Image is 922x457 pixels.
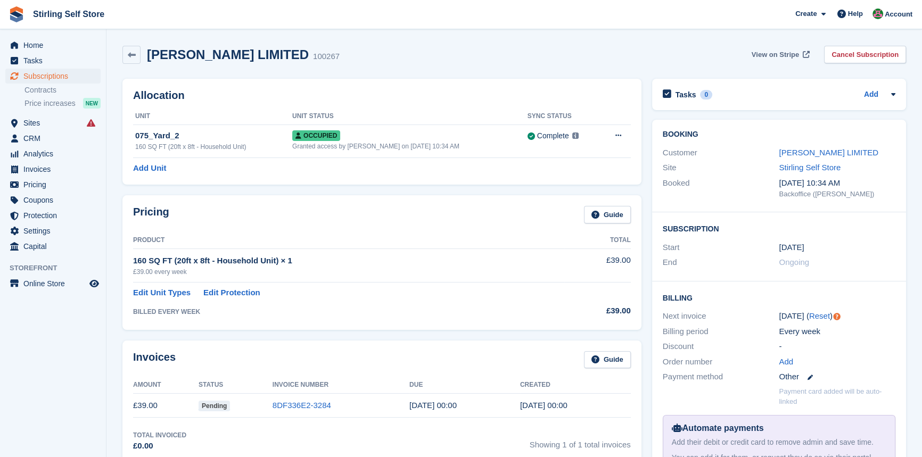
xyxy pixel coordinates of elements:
div: £39.00 every week [133,267,564,277]
th: Unit [133,108,292,125]
time: 2025-08-07 23:00:00 UTC [779,242,804,254]
div: [DATE] 10:34 AM [779,177,895,189]
span: Tasks [23,53,87,68]
div: Site [663,162,779,174]
th: Due [409,377,520,394]
h2: Booking [663,130,895,139]
a: menu [5,208,101,223]
span: Capital [23,239,87,254]
th: Status [199,377,273,394]
span: Showing 1 of 1 total invoices [530,430,631,452]
span: CRM [23,131,87,146]
div: Tooltip anchor [832,312,842,321]
td: £39.00 [133,394,199,418]
th: Product [133,232,564,249]
span: Settings [23,223,87,238]
div: 160 SQ FT (20ft x 8ft - Household Unit) × 1 [133,255,564,267]
a: menu [5,146,101,161]
div: Next invoice [663,310,779,322]
div: Add their debit or credit card to remove admin and save time. [672,437,886,448]
h2: Tasks [676,90,696,99]
span: Pending [199,401,230,411]
div: - [779,340,895,353]
span: Storefront [10,263,106,273]
th: Sync Status [528,108,599,125]
div: £39.00 [564,305,630,317]
a: 8DF336E2-3284 [273,401,331,410]
span: View on Stripe [752,49,799,60]
div: Granted access by [PERSON_NAME] on [DATE] 10:34 AM [292,142,528,151]
time: 2025-08-08 23:00:00 UTC [409,401,457,410]
a: menu [5,177,101,192]
div: Other [779,371,895,383]
div: 0 [700,90,712,99]
td: £39.00 [564,248,630,282]
a: menu [5,53,101,68]
div: End [663,256,779,269]
a: Preview store [88,277,101,290]
a: menu [5,162,101,177]
span: Analytics [23,146,87,161]
div: BILLED EVERY WEEK [133,307,564,317]
span: Invoices [23,162,87,177]
div: Automate payments [672,422,886,435]
h2: Subscription [663,223,895,234]
div: NEW [83,98,101,109]
span: Home [23,38,87,53]
div: Order number [663,356,779,368]
span: Pricing [23,177,87,192]
h2: Allocation [133,89,631,102]
time: 2025-08-07 23:00:57 UTC [520,401,567,410]
a: menu [5,38,101,53]
img: Lucy [872,9,883,19]
a: Edit Protection [203,287,260,299]
div: Customer [663,147,779,159]
span: Help [848,9,863,19]
a: Stirling Self Store [779,163,841,172]
div: Total Invoiced [133,430,186,440]
a: Reset [809,311,830,320]
i: Smart entry sync failures have occurred [87,119,95,127]
span: Create [795,9,817,19]
th: Total [564,232,630,249]
span: Protection [23,208,87,223]
div: Start [663,242,779,254]
th: Created [520,377,631,394]
img: icon-info-grey-7440780725fd019a000dd9b08b2336e03edf1995a4989e88bcd33f0948082b44.svg [572,132,579,139]
div: Complete [537,130,569,142]
span: Subscriptions [23,69,87,84]
div: £0.00 [133,440,186,452]
a: Guide [584,206,631,223]
div: Discount [663,340,779,353]
p: Payment card added will be auto-linked [779,386,895,407]
a: menu [5,193,101,207]
th: Unit Status [292,108,528,125]
div: Booked [663,177,779,200]
span: Sites [23,115,87,130]
a: Guide [584,351,631,369]
a: View on Stripe [747,46,812,63]
div: [DATE] ( ) [779,310,895,322]
th: Invoice Number [273,377,409,394]
div: 100267 [313,51,340,63]
div: Billing period [663,326,779,338]
span: Ongoing [779,257,809,267]
h2: Pricing [133,206,169,223]
h2: Billing [663,292,895,303]
img: stora-icon-8386f47178a22dfd0bd8f6a31ec36ba5ce8667c1dd55bd0f319d3a0aa187defe.svg [9,6,24,22]
a: menu [5,115,101,130]
a: Contracts [24,85,101,95]
span: Price increases [24,98,76,109]
a: menu [5,223,101,238]
div: 160 SQ FT (20ft x 8ft - Household Unit) [135,142,292,152]
a: Add [864,89,878,101]
a: Stirling Self Store [29,5,109,23]
span: Online Store [23,276,87,291]
a: [PERSON_NAME] LIMITED [779,148,878,157]
a: Cancel Subscription [824,46,906,63]
div: Backoffice ([PERSON_NAME]) [779,189,895,200]
span: Account [885,9,912,20]
a: Add [779,356,793,368]
h2: Invoices [133,351,176,369]
div: Every week [779,326,895,338]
